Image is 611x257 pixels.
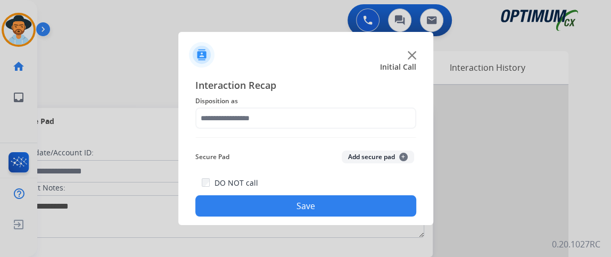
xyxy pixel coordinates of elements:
[342,151,414,163] button: Add secure pad+
[195,95,416,107] span: Disposition as
[195,137,416,138] img: contact-recap-line.svg
[195,151,229,163] span: Secure Pad
[380,62,416,72] span: Initial Call
[195,195,416,217] button: Save
[214,178,258,188] label: DO NOT call
[552,238,600,251] p: 0.20.1027RC
[399,153,408,161] span: +
[189,42,214,68] img: contactIcon
[195,78,416,95] span: Interaction Recap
